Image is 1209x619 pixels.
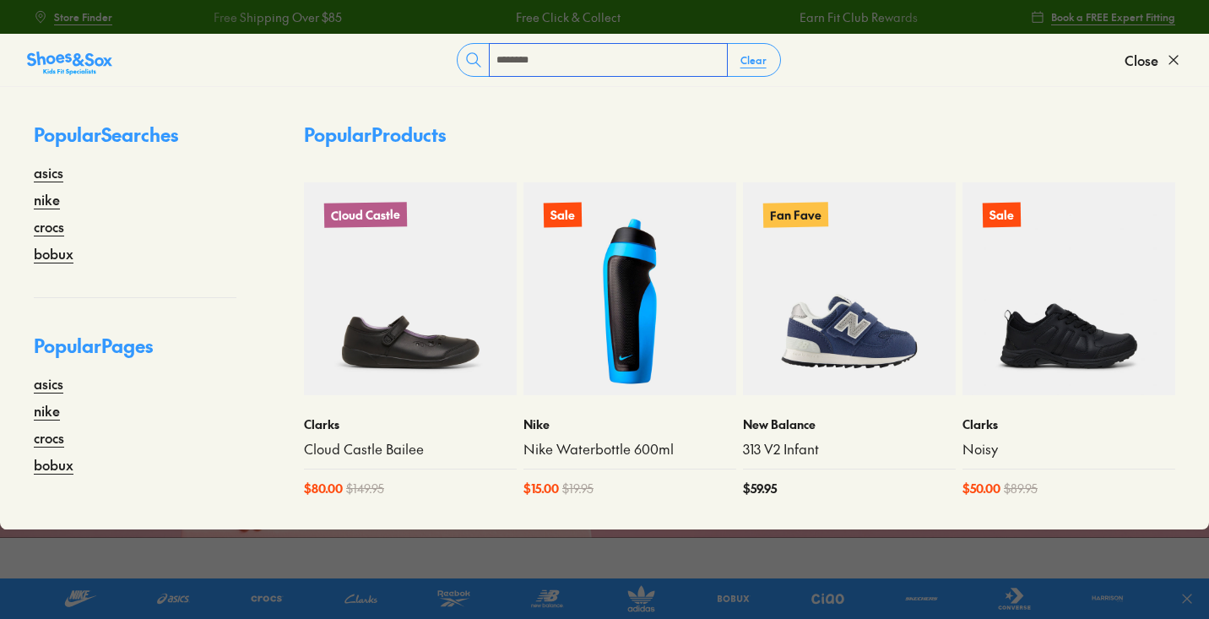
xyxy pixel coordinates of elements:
a: bobux [34,454,73,475]
span: $ 59.95 [743,480,777,497]
span: Store Finder [54,9,112,24]
span: $ 15.00 [523,480,559,497]
p: Fan Fave [763,202,828,227]
a: Book a FREE Expert Fitting [1031,2,1175,32]
a: crocs [34,216,64,236]
span: $ 19.95 [562,480,594,497]
a: Sale [523,182,736,395]
p: Popular Products [304,121,446,149]
button: Close [1125,41,1182,79]
a: Free Shipping Over $85 [213,8,341,26]
p: Popular Pages [34,332,236,373]
a: Sale [962,182,1175,395]
a: asics [34,162,63,182]
a: nike [34,189,60,209]
p: Nike [523,415,736,433]
span: $ 80.00 [304,480,343,497]
span: Book a FREE Expert Fitting [1051,9,1175,24]
p: Sale [983,202,1021,227]
a: Nike Waterbottle 600ml [523,440,736,459]
img: SNS_Logo_Responsive.svg [27,50,112,77]
a: nike [34,400,60,421]
a: crocs [34,427,64,448]
a: asics [34,373,63,394]
a: Cloud Castle [304,182,517,395]
a: bobux [34,243,73,263]
p: Sale [544,202,582,227]
a: Free Click & Collect [515,8,620,26]
p: Popular Searches [34,121,236,162]
a: Store Finder [34,2,112,32]
a: 313 V2 Infant [743,440,956,459]
span: Close [1125,50,1158,70]
p: Clarks [962,415,1175,433]
p: Cloud Castle [324,202,407,228]
a: Shoes &amp; Sox [27,46,112,73]
a: Cloud Castle Bailee [304,440,517,459]
span: $ 50.00 [962,480,1000,497]
span: $ 149.95 [346,480,384,497]
p: New Balance [743,415,956,433]
a: Noisy [962,440,1175,459]
a: Earn Fit Club Rewards [799,8,917,26]
p: Clarks [304,415,517,433]
a: Fan Fave [743,182,956,395]
button: Clear [727,45,780,75]
span: $ 89.95 [1004,480,1038,497]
